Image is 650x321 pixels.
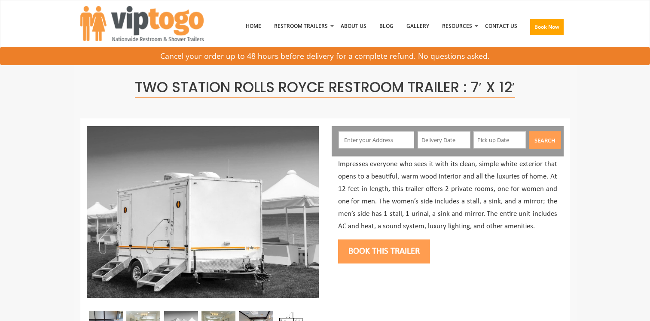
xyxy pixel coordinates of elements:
[418,131,470,148] input: Delivery Date
[524,4,570,54] a: Book Now
[529,131,561,149] button: Search
[479,4,524,48] a: Contact Us
[87,126,319,298] img: Side view of two station restroom trailer with separate doors for males and females
[339,131,414,148] input: Enter your Address
[239,4,268,48] a: Home
[338,158,557,233] p: Impresses everyone who sees it with its clean, simple white exterior that opens to a beautiful, w...
[338,239,430,263] button: Book this trailer
[135,77,515,98] span: Two Station Rolls Royce Restroom Trailer : 7′ x 12′
[400,4,436,48] a: Gallery
[268,4,334,48] a: Restroom Trailers
[530,19,564,35] button: Book Now
[334,4,373,48] a: About Us
[80,6,204,41] img: VIPTOGO
[373,4,400,48] a: Blog
[473,131,526,148] input: Pick up Date
[436,4,479,48] a: Resources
